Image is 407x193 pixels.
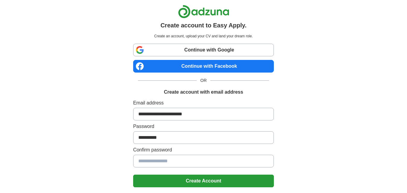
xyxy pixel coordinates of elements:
p: Create an account, upload your CV and land your dream role. [134,33,273,39]
h1: Create account with email address [164,89,243,96]
h1: Create account to Easy Apply. [161,21,247,30]
a: Continue with Facebook [133,60,274,73]
a: Continue with Google [133,44,274,56]
label: Confirm password [133,146,274,154]
span: OR [197,77,210,84]
label: Password [133,123,274,130]
img: Adzuna logo [178,5,229,18]
label: Email address [133,99,274,107]
button: Create Account [133,175,274,187]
